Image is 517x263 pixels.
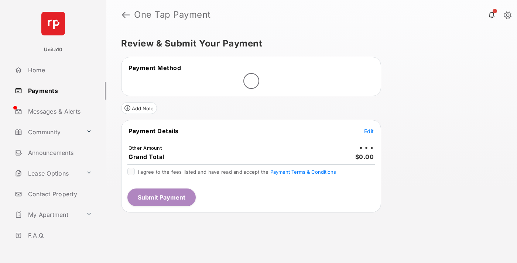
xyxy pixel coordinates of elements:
[41,12,65,35] img: svg+xml;base64,PHN2ZyB4bWxucz0iaHR0cDovL3d3dy53My5vcmcvMjAwMC9zdmciIHdpZHRoPSI2NCIgaGVpZ2h0PSI2NC...
[138,169,336,175] span: I agree to the fees listed and have read and accept the
[128,145,162,151] td: Other Amount
[12,103,106,120] a: Messages & Alerts
[12,61,106,79] a: Home
[129,64,181,72] span: Payment Method
[12,165,83,182] a: Lease Options
[129,153,164,160] span: Grand Total
[12,144,106,162] a: Announcements
[129,127,179,135] span: Payment Details
[121,39,496,48] h5: Review & Submit Your Payment
[12,123,83,141] a: Community
[12,82,106,100] a: Payments
[12,206,83,224] a: My Apartment
[364,128,374,134] span: Edit
[127,188,196,206] button: Submit Payment
[12,185,106,203] a: Contact Property
[364,127,374,135] button: Edit
[134,10,211,19] strong: One Tap Payment
[12,226,106,244] a: F.A.Q.
[121,102,157,114] button: Add Note
[44,46,63,53] p: Unita10
[355,153,374,160] span: $0.00
[270,169,336,175] button: I agree to the fees listed and have read and accept the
